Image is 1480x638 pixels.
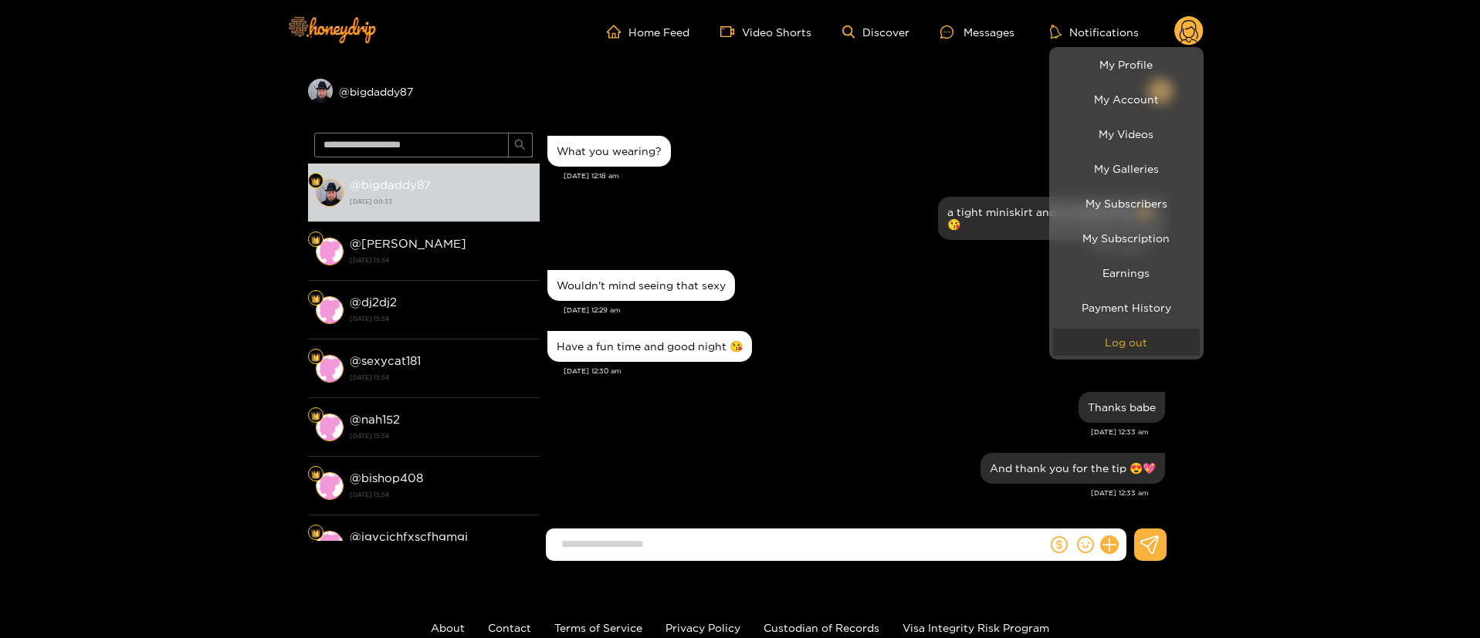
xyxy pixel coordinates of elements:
[1053,86,1200,113] a: My Account
[1053,51,1200,78] a: My Profile
[1053,259,1200,286] a: Earnings
[1053,190,1200,217] a: My Subscribers
[1053,329,1200,356] button: Log out
[1053,120,1200,147] a: My Videos
[1053,155,1200,182] a: My Galleries
[1053,294,1200,321] a: Payment History
[1053,224,1200,251] a: My Subscription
